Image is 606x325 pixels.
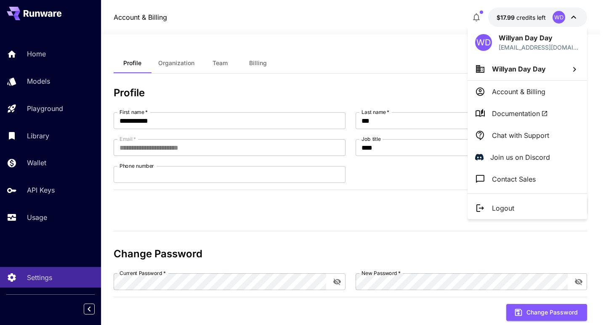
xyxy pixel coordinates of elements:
span: Documentation [492,108,548,119]
p: [EMAIL_ADDRESS][DOMAIN_NAME] [499,43,579,52]
p: Chat with Support [492,130,549,140]
p: Logout [492,203,514,213]
p: Account & Billing [492,87,545,97]
p: Join us on Discord [490,152,550,162]
p: Willyan Day Day [499,33,579,43]
button: Willyan Day Day [468,58,587,80]
div: willyanday659@gmail.com [499,43,579,52]
div: WD [475,34,492,51]
p: Contact Sales [492,174,536,184]
span: Willyan Day Day [492,65,546,73]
